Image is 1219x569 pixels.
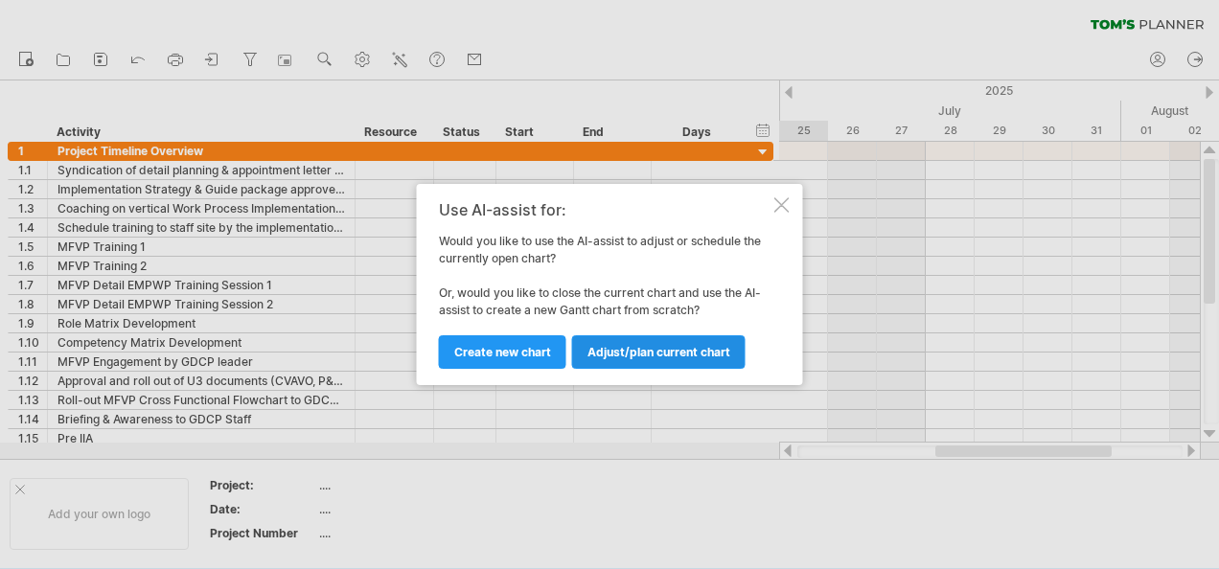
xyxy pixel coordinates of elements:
[439,335,566,369] a: Create new chart
[454,345,551,359] span: Create new chart
[439,201,770,368] div: Would you like to use the AI-assist to adjust or schedule the currently open chart? Or, would you...
[572,335,746,369] a: Adjust/plan current chart
[587,345,730,359] span: Adjust/plan current chart
[439,201,770,218] div: Use AI-assist for:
